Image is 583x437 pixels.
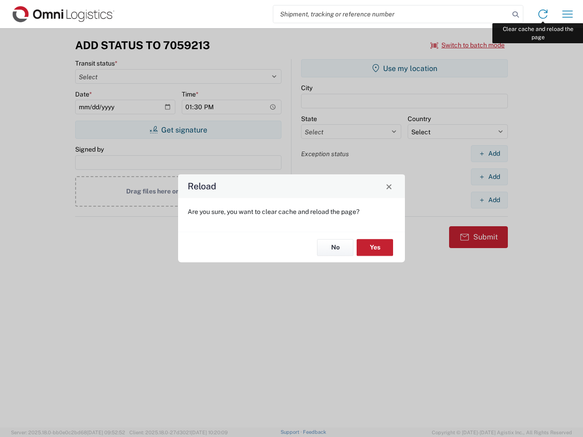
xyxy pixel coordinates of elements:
input: Shipment, tracking or reference number [273,5,509,23]
p: Are you sure, you want to clear cache and reload the page? [188,208,395,216]
button: No [317,239,353,256]
button: Close [383,180,395,193]
h4: Reload [188,180,216,193]
button: Yes [357,239,393,256]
